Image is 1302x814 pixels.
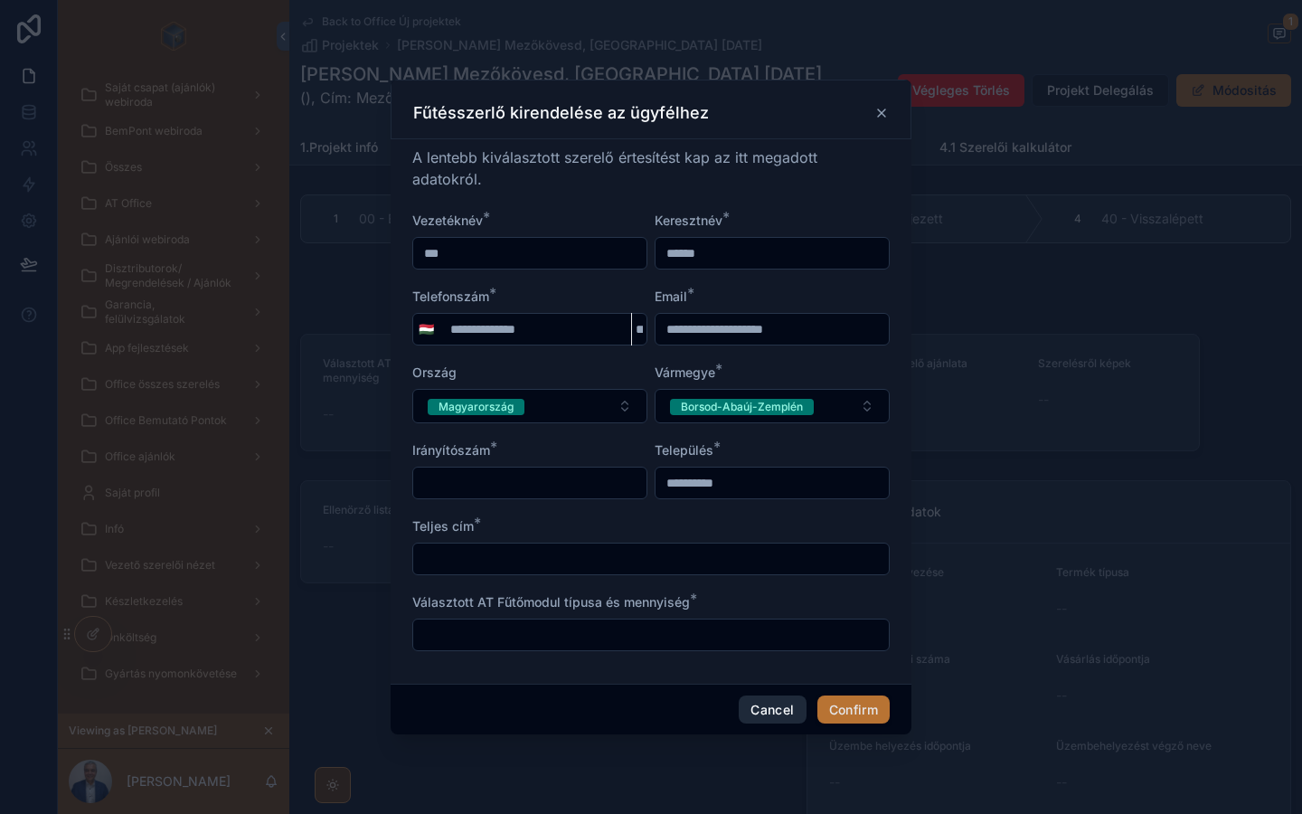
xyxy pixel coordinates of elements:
[412,364,457,380] span: Ország
[412,594,690,610] span: Választott AT Fűtőmodul típusa és mennyiség
[412,389,647,423] button: Select Button
[413,102,709,124] h3: Fűtésszerlő kirendelése az ügyfélhez
[439,399,514,415] div: Magyarország
[413,313,439,345] button: Select Button
[412,148,817,188] span: A lentebb kiválasztott szerelő értesítést kap az itt megadott adatokról.
[412,518,474,534] span: Teljes cím
[739,696,806,724] button: Cancel
[655,364,715,380] span: Vármegye
[655,389,890,423] button: Select Button
[412,213,483,228] span: Vezetéknév
[655,289,687,304] span: Email
[412,289,489,304] span: Telefonszám
[412,442,490,458] span: Irányítószám
[681,399,803,415] div: Borsod-Abaúj-Zemplén
[419,320,434,338] span: 🇭🇺
[817,696,890,724] button: Confirm
[655,442,713,458] span: Település
[655,213,722,228] span: Keresztnév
